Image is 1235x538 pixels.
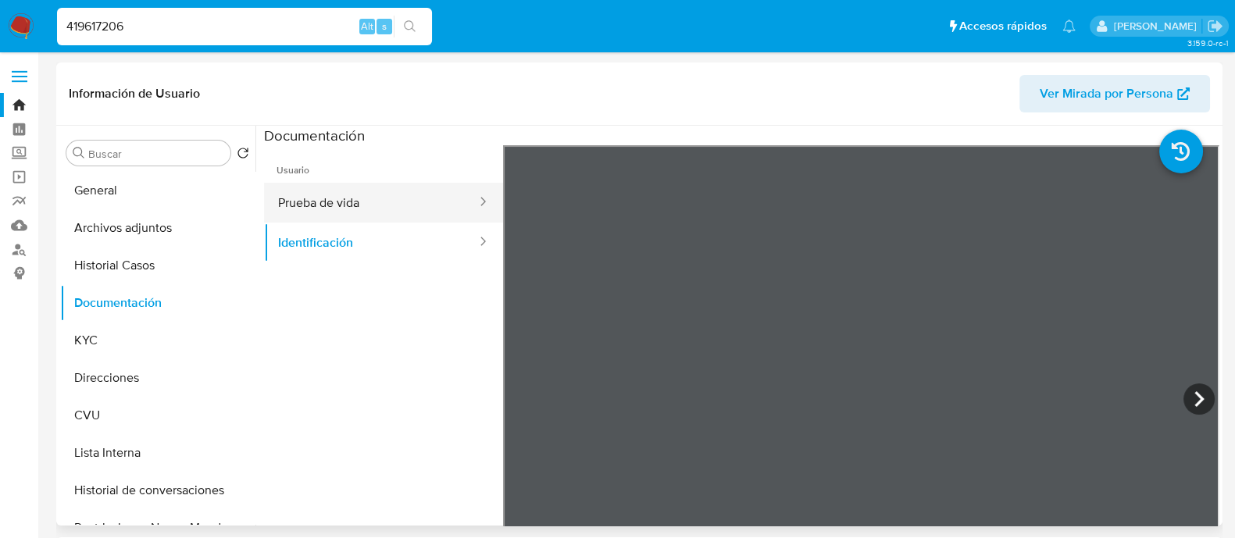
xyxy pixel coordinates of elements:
[959,18,1047,34] span: Accesos rápidos
[60,284,255,322] button: Documentación
[60,434,255,472] button: Lista Interna
[69,86,200,102] h1: Información de Usuario
[60,322,255,359] button: KYC
[88,147,224,161] input: Buscar
[394,16,426,37] button: search-icon
[60,209,255,247] button: Archivos adjuntos
[60,247,255,284] button: Historial Casos
[382,19,387,34] span: s
[73,147,85,159] button: Buscar
[60,472,255,509] button: Historial de conversaciones
[1062,20,1076,33] a: Notificaciones
[1207,18,1223,34] a: Salir
[60,172,255,209] button: General
[1040,75,1173,112] span: Ver Mirada por Persona
[60,359,255,397] button: Direcciones
[60,397,255,434] button: CVU
[57,16,432,37] input: Buscar usuario o caso...
[1113,19,1201,34] p: martin.degiuli@mercadolibre.com
[361,19,373,34] span: Alt
[1019,75,1210,112] button: Ver Mirada por Persona
[237,147,249,164] button: Volver al orden por defecto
